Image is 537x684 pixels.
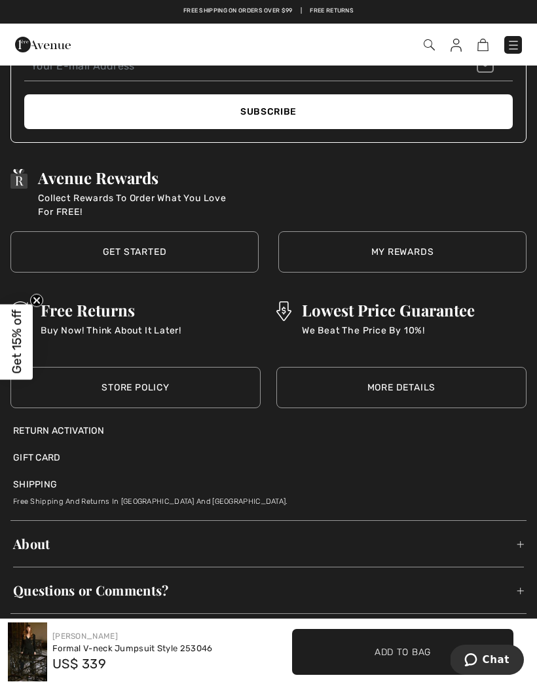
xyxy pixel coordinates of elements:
p: We Beat The Price By 10%! [302,324,475,351]
img: Lowest Price Guarantee [276,301,291,321]
span: | [301,7,302,16]
input: Your E-mail Address [24,52,513,81]
div: Formal V-neck Jumpsuit Style 253046 [52,642,213,655]
iframe: Opens a widget where you can chat to one of our agents [451,645,524,677]
a: Shipping [13,478,57,491]
h3: Free Returns [41,301,181,318]
img: 1ère Avenue [15,31,71,58]
img: Search [424,39,435,50]
button: Subscribe [24,94,513,129]
a: 1ère Avenue [15,37,71,50]
p: Buy Now! Think About It Later! [41,324,181,351]
p: Free shipping and Returns in [GEOGRAPHIC_DATA] and [GEOGRAPHIC_DATA]. [13,491,524,508]
p: Collect Rewards To Order What You Love For FREE! [38,191,234,219]
span: About [13,523,524,564]
span: Get 15% off [9,310,24,374]
img: Menu [507,39,520,52]
img: Shopping Bag [477,39,489,51]
span: US$ 339 [52,656,106,672]
a: Return Activation [13,424,524,438]
img: My Info [451,39,462,52]
h3: Avenue Rewards [38,169,234,186]
a: Free Returns [310,7,354,16]
button: Add to Bag [292,629,513,675]
img: Avenue Rewards [10,169,28,189]
a: Free shipping on orders over $99 [183,7,293,16]
a: [PERSON_NAME] [52,632,118,641]
a: My Rewards [278,231,527,273]
a: Gift Card [13,451,61,465]
img: Formal V-Neck Jumpsuit Style 253046 [8,622,47,681]
a: More Details [276,367,527,408]
a: Store Policy [10,367,261,408]
span: Add to Bag [375,645,431,658]
span: Questions or Comments? [13,570,524,611]
a: Get Started [10,231,259,273]
h3: Lowest Price Guarantee [302,301,475,318]
button: Close teaser [30,294,43,307]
